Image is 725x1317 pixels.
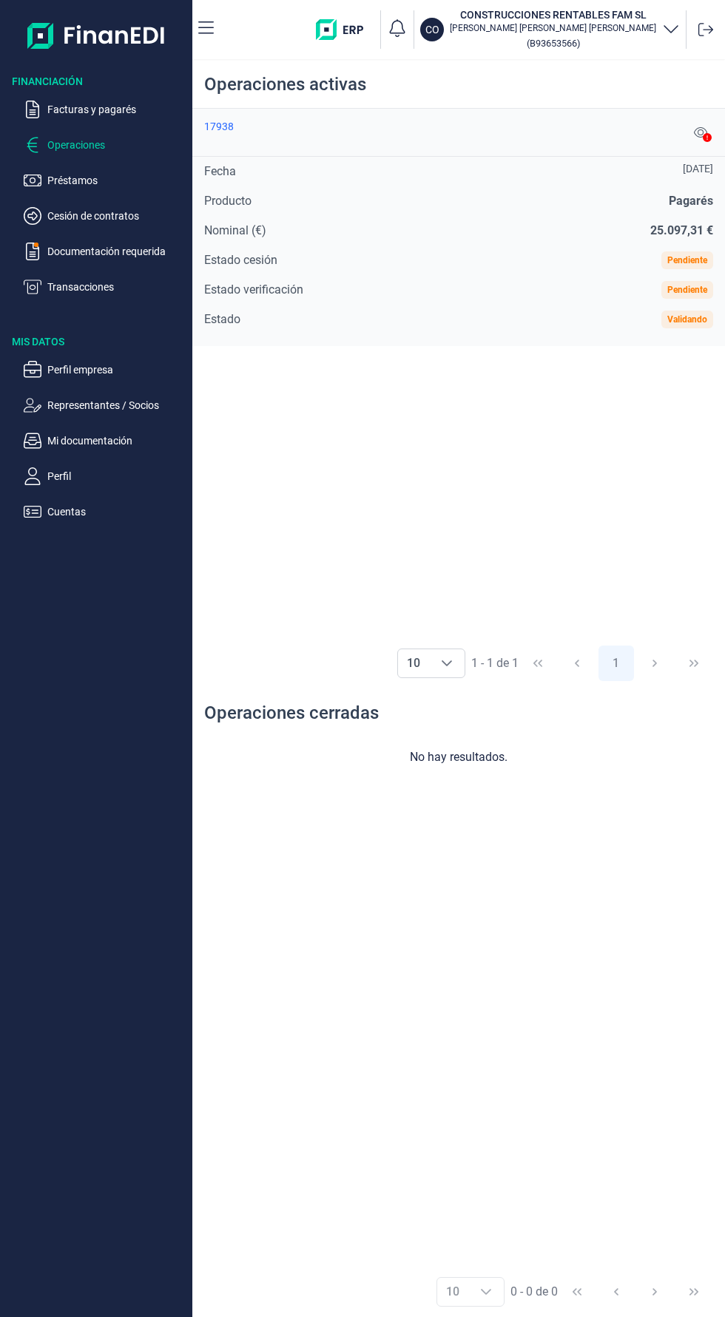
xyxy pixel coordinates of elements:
[47,101,186,118] p: Facturas y pagarés
[47,467,186,485] p: Perfil
[450,22,656,34] p: [PERSON_NAME] [PERSON_NAME] [PERSON_NAME]
[667,315,707,324] div: Validando
[637,1274,672,1310] button: Next Page
[559,646,595,681] button: Previous Page
[47,207,186,225] p: Cesión de contratos
[510,1286,558,1298] span: 0 - 0 de 0
[24,432,186,450] button: Mi documentación
[24,396,186,414] button: Representantes / Socios
[204,251,277,269] div: Estado cesión
[204,748,713,766] div: No hay resultados.
[24,361,186,379] button: Perfil empresa
[676,646,712,681] button: Last Page
[420,7,680,52] button: COCONSTRUCCIONES RENTABLES FAM SL[PERSON_NAME] [PERSON_NAME] [PERSON_NAME](B93653566)
[398,649,429,677] span: 10
[47,503,186,521] p: Cuentas
[47,361,186,379] p: Perfil empresa
[598,1274,634,1310] button: Previous Page
[468,1278,504,1306] div: Choose
[650,223,713,237] span: 25.097,31 €
[47,243,186,260] p: Documentación requerida
[667,285,707,294] div: Pendiente
[637,646,672,681] button: Next Page
[425,22,439,37] p: CO
[450,7,656,22] h3: CONSTRUCCIONES RENTABLES FAM SL
[24,467,186,485] button: Perfil
[24,172,186,189] button: Préstamos
[527,38,580,49] small: Copiar cif
[667,256,707,265] div: Pendiente
[192,108,725,346] div: 17938Fecha[DATE]ProductoPagarésNominal (€)25.097,31 €Estado cesiónPendienteEstado verificaciónPen...
[47,278,186,296] p: Transacciones
[204,121,234,132] a: 17938
[24,278,186,296] button: Transacciones
[559,1274,595,1310] button: First Page
[471,657,519,669] span: 1 - 1 de 1
[24,101,186,118] button: Facturas y pagarés
[598,646,634,681] button: Page 1
[669,194,713,208] span: Pagarés
[24,136,186,154] button: Operaciones
[204,701,379,725] div: Operaciones cerradas
[47,432,186,450] p: Mi documentación
[47,396,186,414] p: Representantes / Socios
[683,163,713,175] div: [DATE]
[24,503,186,521] button: Cuentas
[204,163,236,180] div: Fecha
[204,311,240,328] div: Estado
[429,649,465,677] div: Choose
[204,192,252,210] div: Producto
[27,12,166,59] img: Logo de aplicación
[24,207,186,225] button: Cesión de contratos
[520,646,556,681] button: First Page
[24,243,186,260] button: Documentación requerida
[47,136,186,154] p: Operaciones
[676,1274,712,1310] button: Last Page
[204,72,366,96] div: Operaciones activas
[47,172,186,189] p: Préstamos
[316,19,374,40] img: erp
[204,222,266,240] div: Nominal (€)
[204,281,303,299] div: Estado verificación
